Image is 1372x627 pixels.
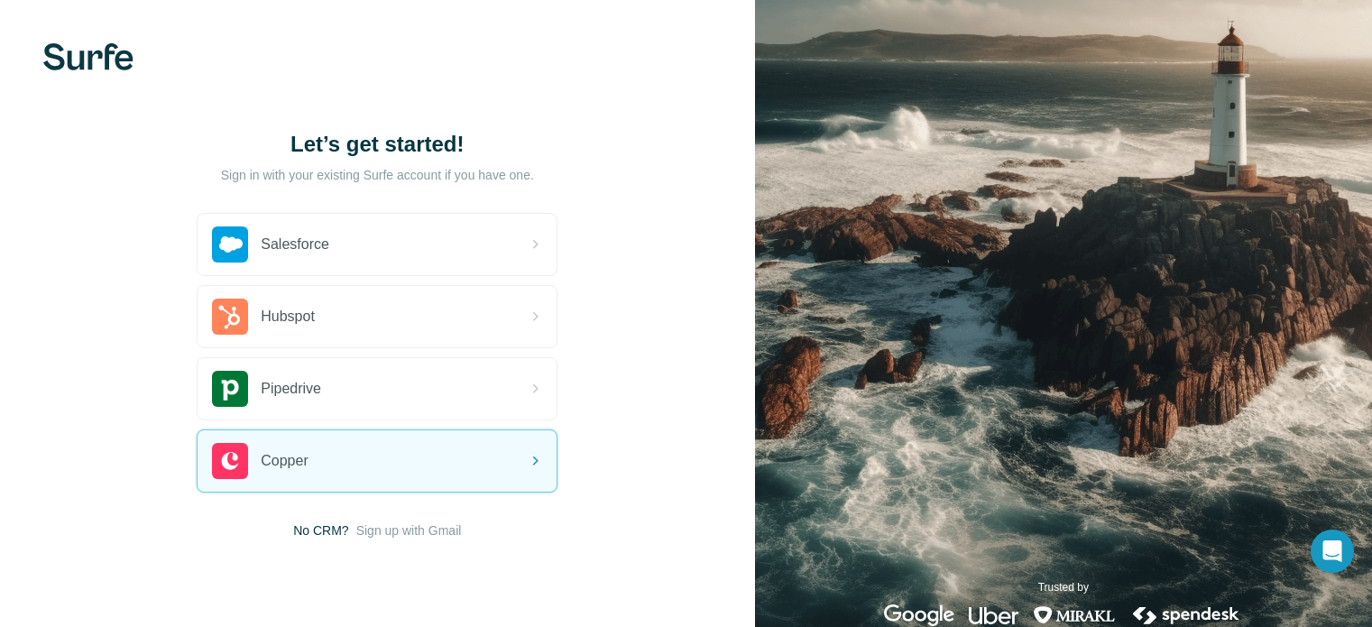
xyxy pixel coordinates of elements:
p: Sign in with your existing Surfe account if you have one. [221,166,534,184]
img: uber's logo [969,604,1018,626]
h1: Let’s get started! [197,130,557,159]
span: Hubspot [261,306,315,327]
img: pipedrive's logo [212,371,248,407]
img: spendesk's logo [1130,604,1242,626]
div: Open Intercom Messenger [1311,530,1354,573]
img: hubspot's logo [212,299,248,335]
p: Trusted by [1038,579,1089,595]
span: Salesforce [261,234,329,255]
span: Copper [261,450,308,472]
span: Pipedrive [261,378,321,400]
img: copper's logo [212,443,248,479]
img: Surfe's logo [43,43,134,70]
span: No CRM? [293,521,348,539]
button: Sign up with Gmail [356,521,462,539]
img: mirakl's logo [1033,604,1116,626]
img: google's logo [884,604,954,626]
img: salesforce's logo [212,226,248,263]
